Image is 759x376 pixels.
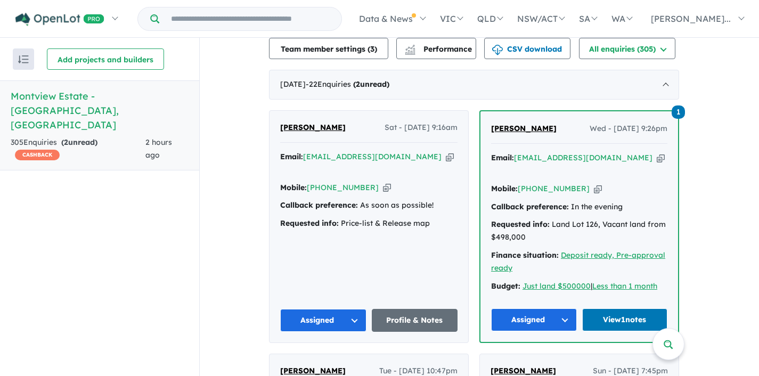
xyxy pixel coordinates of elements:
[406,44,472,54] span: Performance
[280,183,307,192] strong: Mobile:
[491,366,556,375] span: [PERSON_NAME]
[446,151,454,162] button: Copy
[514,153,652,162] a: [EMAIL_ADDRESS][DOMAIN_NAME]
[11,89,189,132] h5: Montview Estate - [GEOGRAPHIC_DATA] , [GEOGRAPHIC_DATA]
[491,218,667,244] div: Land Lot 126, Vacant land from $498,000
[594,183,602,194] button: Copy
[280,121,346,134] a: [PERSON_NAME]
[484,38,570,59] button: CSV download
[372,309,458,332] a: Profile & Notes
[491,281,520,291] strong: Budget:
[307,183,379,192] a: [PHONE_NUMBER]
[518,184,590,193] a: [PHONE_NUMBER]
[161,7,339,30] input: Try estate name, suburb, builder or developer
[280,152,303,161] strong: Email:
[405,45,415,51] img: line-chart.svg
[280,218,339,228] strong: Requested info:
[672,105,685,119] span: 1
[353,79,389,89] strong: ( unread)
[280,217,458,230] div: Price-list & Release map
[383,182,391,193] button: Copy
[672,104,685,119] a: 1
[492,45,503,55] img: download icon
[280,366,346,375] span: [PERSON_NAME]
[280,309,366,332] button: Assigned
[356,79,360,89] span: 2
[280,200,358,210] strong: Callback preference:
[590,122,667,135] span: Wed - [DATE] 9:26pm
[491,153,514,162] strong: Email:
[306,79,389,89] span: - 22 Enquir ies
[491,250,559,260] strong: Finance situation:
[370,44,374,54] span: 3
[280,199,458,212] div: As soon as possible!
[592,281,657,291] a: Less than 1 month
[491,280,667,293] div: |
[491,122,557,135] a: [PERSON_NAME]
[582,308,668,331] a: View1notes
[47,48,164,70] button: Add projects and builders
[269,70,679,100] div: [DATE]
[269,38,388,59] button: Team member settings (3)
[523,281,591,291] a: Just land $500000
[61,137,97,147] strong: ( unread)
[491,308,577,331] button: Assigned
[491,124,557,133] span: [PERSON_NAME]
[64,137,68,147] span: 2
[491,201,667,214] div: In the evening
[491,202,569,211] strong: Callback preference:
[15,150,60,160] span: CASHBACK
[579,38,675,59] button: All enquiries (305)
[405,48,415,55] img: bar-chart.svg
[385,121,458,134] span: Sat - [DATE] 9:16am
[15,13,104,26] img: Openlot PRO Logo White
[280,122,346,132] span: [PERSON_NAME]
[651,13,731,24] span: [PERSON_NAME]...
[18,55,29,63] img: sort.svg
[491,184,518,193] strong: Mobile:
[145,137,172,160] span: 2 hours ago
[657,152,665,164] button: Copy
[303,152,442,161] a: [EMAIL_ADDRESS][DOMAIN_NAME]
[491,219,550,229] strong: Requested info:
[396,38,476,59] button: Performance
[11,136,145,162] div: 305 Enquir ies
[491,250,665,273] a: Deposit ready, Pre-approval ready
